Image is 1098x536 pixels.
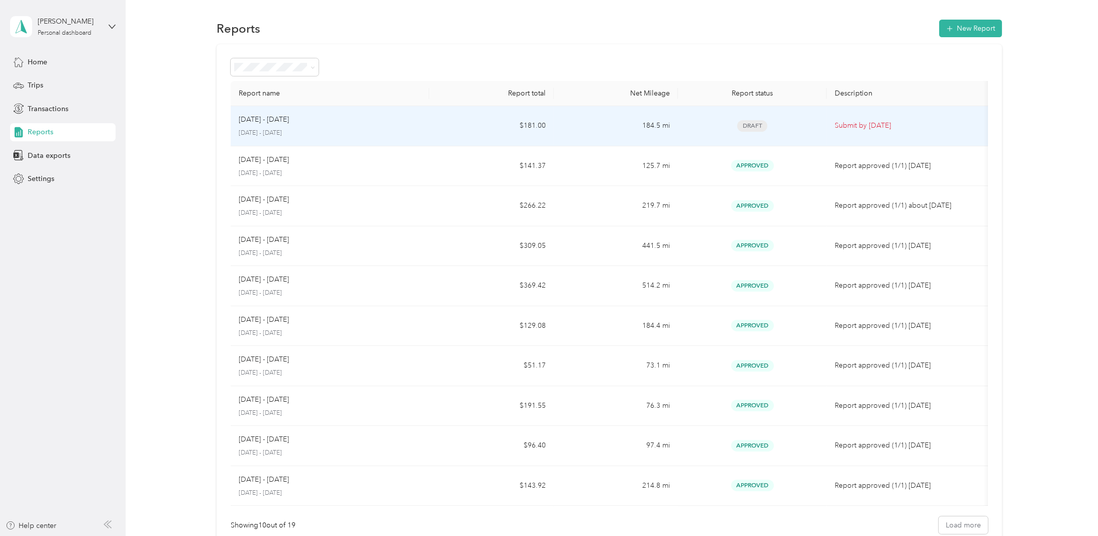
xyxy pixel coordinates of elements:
[239,474,289,485] p: [DATE] - [DATE]
[239,409,421,418] p: [DATE] - [DATE]
[239,434,289,445] p: [DATE] - [DATE]
[239,114,289,125] p: [DATE] - [DATE]
[835,200,984,211] p: Report approved (1/1) about [DATE]
[1042,480,1098,536] iframe: Everlance-gr Chat Button Frame
[554,386,678,426] td: 76.3 mi
[835,400,984,411] p: Report approved (1/1) [DATE]
[239,329,421,338] p: [DATE] - [DATE]
[239,489,421,498] p: [DATE] - [DATE]
[239,209,421,218] p: [DATE] - [DATE]
[429,81,553,106] th: Report total
[731,440,774,452] span: Approved
[731,360,774,372] span: Approved
[28,173,54,184] span: Settings
[239,314,289,325] p: [DATE] - [DATE]
[939,20,1002,37] button: New Report
[827,81,992,106] th: Description
[239,249,421,258] p: [DATE] - [DATE]
[28,150,70,161] span: Data exports
[835,240,984,251] p: Report approved (1/1) [DATE]
[6,520,57,531] button: Help center
[239,129,421,138] p: [DATE] - [DATE]
[554,266,678,306] td: 514.2 mi
[429,426,553,466] td: $96.40
[429,466,553,506] td: $143.92
[231,81,429,106] th: Report name
[554,466,678,506] td: 214.8 mi
[239,234,289,245] p: [DATE] - [DATE]
[231,520,295,530] div: Showing 10 out of 19
[239,154,289,165] p: [DATE] - [DATE]
[731,400,774,411] span: Approved
[554,146,678,187] td: 125.7 mi
[429,306,553,346] td: $129.08
[217,23,260,34] h1: Reports
[429,226,553,266] td: $309.05
[239,354,289,365] p: [DATE] - [DATE]
[835,120,984,131] p: Submit by [DATE]
[939,516,988,534] button: Load more
[554,346,678,386] td: 73.1 mi
[429,146,553,187] td: $141.37
[239,449,421,458] p: [DATE] - [DATE]
[835,320,984,331] p: Report approved (1/1) [DATE]
[429,266,553,306] td: $369.42
[835,480,984,491] p: Report approved (1/1) [DATE]
[38,30,91,36] div: Personal dashboard
[554,106,678,146] td: 184.5 mi
[686,89,819,98] div: Report status
[554,306,678,346] td: 184.4 mi
[554,426,678,466] td: 97.4 mi
[429,386,553,426] td: $191.55
[28,57,47,67] span: Home
[239,169,421,178] p: [DATE] - [DATE]
[554,186,678,226] td: 219.7 mi
[554,81,678,106] th: Net Mileage
[429,346,553,386] td: $51.17
[731,320,774,331] span: Approved
[731,200,774,212] span: Approved
[429,106,553,146] td: $181.00
[239,394,289,405] p: [DATE] - [DATE]
[28,127,53,137] span: Reports
[239,274,289,285] p: [DATE] - [DATE]
[731,480,774,491] span: Approved
[835,360,984,371] p: Report approved (1/1) [DATE]
[731,240,774,251] span: Approved
[28,80,43,91] span: Trips
[554,226,678,266] td: 441.5 mi
[731,160,774,171] span: Approved
[429,186,553,226] td: $266.22
[239,194,289,205] p: [DATE] - [DATE]
[28,104,68,114] span: Transactions
[835,160,984,171] p: Report approved (1/1) [DATE]
[239,289,421,298] p: [DATE] - [DATE]
[731,280,774,292] span: Approved
[835,440,984,451] p: Report approved (1/1) [DATE]
[239,369,421,378] p: [DATE] - [DATE]
[835,280,984,291] p: Report approved (1/1) [DATE]
[38,16,101,27] div: [PERSON_NAME]
[737,120,767,132] span: Draft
